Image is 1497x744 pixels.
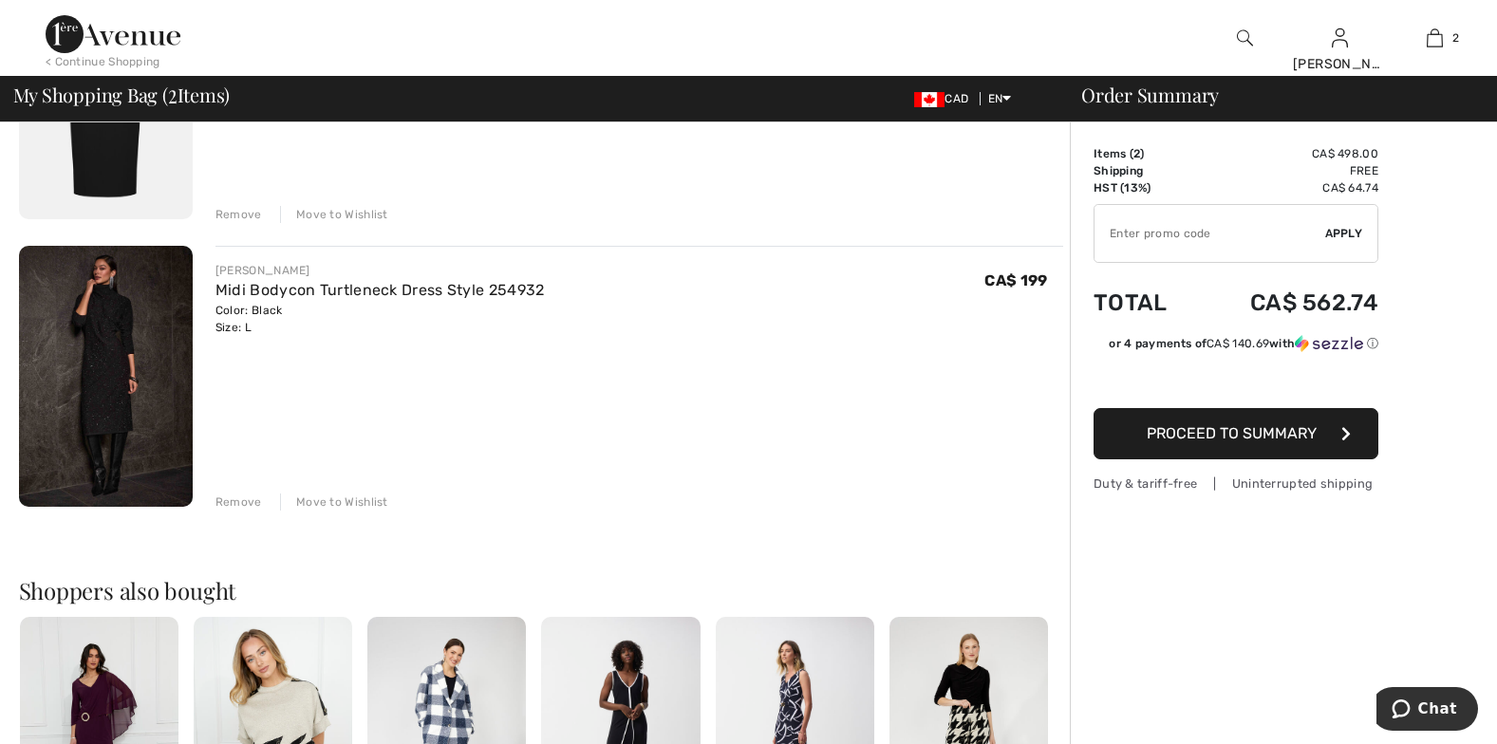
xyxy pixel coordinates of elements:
span: CAD [914,92,976,105]
span: EN [988,92,1012,105]
td: CA$ 498.00 [1197,145,1378,162]
td: Total [1094,270,1197,335]
div: or 4 payments ofCA$ 140.69withSezzle Click to learn more about Sezzle [1094,335,1378,359]
div: [PERSON_NAME] [215,262,545,279]
img: 1ère Avenue [46,15,180,53]
td: CA$ 64.74 [1197,179,1378,196]
div: Remove [215,493,262,511]
td: Items ( ) [1094,145,1197,162]
span: Proceed to Summary [1147,424,1317,442]
span: My Shopping Bag ( Items) [13,85,231,104]
td: HST (13%) [1094,179,1197,196]
img: Canadian Dollar [914,92,945,107]
a: Midi Bodycon Turtleneck Dress Style 254932 [215,281,545,299]
div: Remove [215,206,262,223]
td: Free [1197,162,1378,179]
iframe: Opens a widget where you can chat to one of our agents [1376,687,1478,735]
img: My Info [1332,27,1348,49]
img: search the website [1237,27,1253,49]
img: Midi Bodycon Turtleneck Dress Style 254932 [19,246,193,507]
img: My Bag [1427,27,1443,49]
div: Order Summary [1058,85,1486,104]
span: 2 [1452,29,1459,46]
span: CA$ 140.69 [1207,337,1269,350]
span: 2 [168,81,178,105]
div: Move to Wishlist [280,206,388,223]
a: 2 [1388,27,1481,49]
div: [PERSON_NAME] [1293,54,1386,74]
iframe: PayPal-paypal [1094,359,1378,401]
input: Promo code [1095,205,1325,262]
div: or 4 payments of with [1109,335,1378,352]
button: Proceed to Summary [1094,408,1378,459]
span: 2 [1133,147,1140,160]
a: Sign In [1332,28,1348,46]
img: Sezzle [1295,335,1363,352]
span: CA$ 199 [984,271,1047,289]
h2: Shoppers also bought [19,579,1063,602]
td: CA$ 562.74 [1197,270,1378,335]
div: Move to Wishlist [280,493,388,511]
div: < Continue Shopping [46,53,160,70]
div: Color: Black Size: L [215,302,545,336]
td: Shipping [1094,162,1197,179]
div: Duty & tariff-free | Uninterrupted shipping [1094,474,1378,493]
span: Apply [1325,225,1363,242]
